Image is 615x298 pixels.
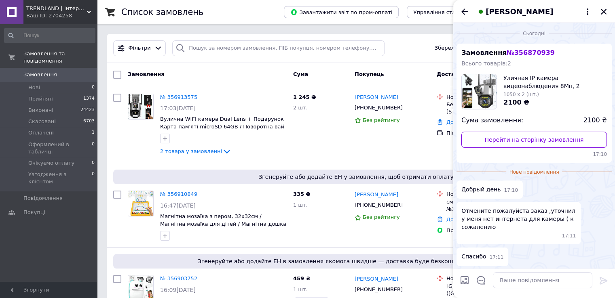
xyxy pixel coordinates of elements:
input: Пошук за номером замовлення, ПІБ покупця, номером телефону, Email, номером накладної [172,40,385,56]
span: Узгодження з клієнтом [28,171,92,185]
span: TRENDLAND | Інтернет-магазин [26,5,87,12]
span: Отмените пожалуйста заказ ,уточнил у меня нет интернета для камеры ( к сожалению [461,207,576,231]
span: Згенеруйте або додайте ЕН у замовлення, щоб отримати оплату [116,173,596,181]
span: Нові [28,84,40,91]
span: Нове повідомлення [506,169,562,176]
span: Без рейтингу [363,117,400,123]
button: Управління статусами [407,6,482,18]
span: Покупець [355,71,384,77]
span: Покупці [23,209,45,216]
div: смт. [GEOGRAPHIC_DATA], №1: вул. [STREET_ADDRESS] [446,198,528,213]
div: [PHONE_NUMBER] [353,200,404,210]
span: 17:10 12.08.2025 [461,151,607,158]
button: [PERSON_NAME] [476,6,592,17]
a: Фото товару [128,191,154,216]
span: Скасовані [28,118,56,125]
span: 0 [92,171,95,185]
a: Додати ЕН [446,216,476,222]
span: Уличная IP камера видеонаблюдения 8Мп, 2 объектива, Qettopo V380 / Беспроводная WiFi камера с ноч... [503,74,607,90]
span: Замовлення [128,71,164,77]
div: Нова Пошта [446,94,528,101]
a: [PERSON_NAME] [355,94,398,101]
div: Нова Пошта [446,191,528,198]
div: [PHONE_NUMBER] [353,284,404,295]
h1: Список замовлень [121,7,203,17]
a: Магнітна мозаїка з пером, 32х32см / Магнітна мозаїка для дітей / Магнітна дошка для творчості [160,213,286,234]
span: 16:47[DATE] [160,202,196,209]
button: Закрити [599,7,609,17]
div: 12.08.2025 [456,29,612,37]
span: 16:09[DATE] [160,287,196,293]
div: Ваш ID: 2704258 [26,12,97,19]
span: Повідомлення [23,195,63,202]
input: Пошук [4,28,95,43]
span: 1 [92,129,95,136]
span: Оплачені [28,129,54,136]
span: Замовлення та повідомлення [23,50,97,65]
span: 0 [92,84,95,91]
span: № 356870939 [506,49,554,57]
span: 335 ₴ [293,191,311,197]
span: Доставка та оплата [437,71,497,77]
button: Назад [460,7,469,17]
a: Вулична WIFI камера Dual Lens + Подарунок Карта пам'яті microSD 64GB / Поворотна вай фай камера в... [160,116,284,137]
span: Cума [293,71,308,77]
div: Пром-оплата [446,227,528,234]
a: Фото товару [128,94,154,120]
span: Спасибо [461,252,486,261]
a: [PERSON_NAME] [355,275,398,283]
span: Збережені фільтри: [435,44,490,52]
button: Завантажити звіт по пром-оплаті [284,6,399,18]
span: 1 шт. [293,202,308,208]
span: Добрый день [461,185,501,194]
div: Післяплата [446,130,528,137]
span: 0 [92,159,95,167]
span: [PERSON_NAME] [486,6,553,17]
div: Бершадь, №2 (до 10 кг): вул. [STREET_ADDRESS] [446,101,528,115]
div: [PHONE_NUMBER] [353,103,404,113]
span: Завантажити звіт по пром-оплаті [290,8,392,16]
div: Нова Пошта [446,275,528,282]
span: 2100 ₴ [583,116,607,125]
span: 2 товара у замовленні [160,148,222,154]
span: 0 [92,141,95,155]
span: 2100 ₴ [503,99,529,106]
span: 1 245 ₴ [293,94,316,100]
span: 24423 [80,107,95,114]
span: Управління статусами [413,9,475,15]
a: № 356903752 [160,275,197,281]
a: Додати ЕН [446,119,476,125]
span: 6703 [83,118,95,125]
span: 459 ₴ [293,275,311,281]
img: 5812788651_w1000_h1000_ulichnaya-ip-kamera.jpg [462,74,497,109]
span: Виконані [28,107,53,114]
span: Очікуємо оплату [28,159,74,167]
a: № 356913575 [160,94,197,100]
a: [PERSON_NAME] [355,191,398,199]
a: № 356910849 [160,191,197,197]
span: 1050 x 2 (шт.) [503,92,539,97]
span: 17:11 12.08.2025 [490,254,504,261]
span: Всього товарів: 2 [461,60,511,67]
span: 1 шт. [293,286,308,292]
button: Відкрити шаблони відповідей [476,275,486,285]
span: 17:11 12.08.2025 [562,233,576,239]
img: Фото товару [128,94,153,119]
span: Сума замовлення: [461,116,523,125]
span: Прийняті [28,95,53,103]
span: 17:10 12.08.2025 [504,187,518,194]
span: Оформлений в табличці [28,141,92,155]
span: Згенеруйте або додайте ЕН в замовлення якомога швидше — доставка буде безкоштовною для покупця [116,257,596,265]
a: Перейти на сторінку замовлення [461,132,607,148]
span: Фільтри [129,44,151,52]
span: Замовлення [23,71,57,78]
span: 17:03[DATE] [160,105,196,111]
img: Фото товару [128,191,153,216]
span: Замовлення [461,49,555,57]
span: 1374 [83,95,95,103]
span: 2 шт. [293,105,308,111]
a: 2 товара у замовленні [160,148,232,154]
span: Без рейтингу [363,214,400,220]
